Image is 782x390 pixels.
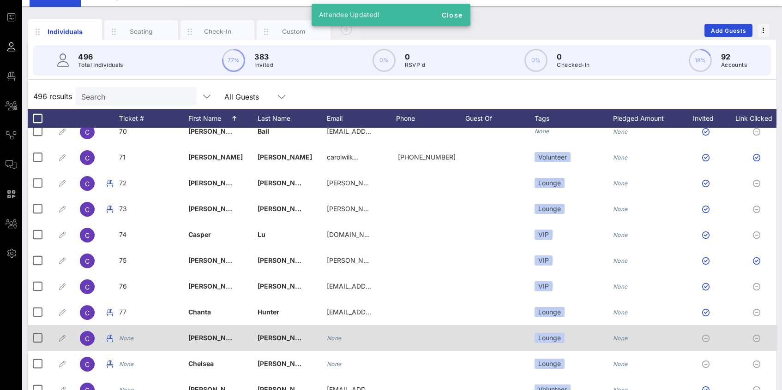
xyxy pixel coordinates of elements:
button: Add Guests [704,24,752,37]
span: C [85,231,90,239]
span: [PERSON_NAME] [188,282,243,290]
span: [DOMAIN_NAME][EMAIL_ADDRESS][DOMAIN_NAME] [327,230,492,238]
span: [EMAIL_ADDRESS][DOMAIN_NAME] [327,282,438,290]
div: Last Name [258,109,327,128]
span: C [85,206,90,213]
span: Chelsea [188,360,214,367]
div: VIP [535,255,553,266]
p: Invited [254,60,273,70]
div: Ticket # [119,109,188,128]
i: None [613,206,628,213]
i: None [613,283,628,290]
span: [PERSON_NAME] [258,360,312,367]
span: C [85,283,90,291]
i: None [535,128,549,135]
span: [PERSON_NAME] [188,205,243,213]
span: [PERSON_NAME] [258,205,312,213]
span: 71 [119,153,126,161]
p: 0 [405,51,426,62]
span: Add Guests [710,27,747,34]
div: Email [327,109,396,128]
i: None [613,257,628,264]
div: Guest Of [465,109,535,128]
span: [PERSON_NAME] [188,256,243,264]
div: Lounge [535,178,565,188]
span: [PERSON_NAME] [188,127,243,135]
span: [PERSON_NAME][EMAIL_ADDRESS][PERSON_NAME][DOMAIN_NAME] [327,205,544,213]
div: VIP [535,281,553,291]
i: None [613,335,628,342]
span: 75 [119,256,126,264]
span: C [85,257,90,265]
span: [EMAIL_ADDRESS][DOMAIN_NAME] [327,308,438,316]
div: All Guests [224,93,259,101]
span: Casper [188,230,211,238]
i: None [613,360,628,367]
div: Lounge [535,333,565,343]
div: Check-In [197,27,238,36]
p: 383 [254,51,273,62]
div: Lounge [535,359,565,369]
p: 92 [721,51,747,62]
span: C [85,309,90,317]
p: carolwilk… [327,144,359,170]
span: [PERSON_NAME] [258,282,312,290]
span: Hunter [258,308,279,316]
p: Checked-In [557,60,590,70]
span: [PERSON_NAME][EMAIL_ADDRESS][PERSON_NAME][PERSON_NAME][DOMAIN_NAME] [327,179,597,187]
div: Lounge [535,204,565,214]
i: None [613,309,628,316]
p: RSVP`d [405,60,426,70]
div: Individuals [45,27,86,36]
div: All Guests [219,87,293,106]
div: First Name [188,109,258,128]
i: None [613,128,628,135]
p: 0 [557,51,590,62]
div: Phone [396,109,465,128]
span: C [85,128,90,136]
div: Pledged Amount [613,109,682,128]
span: 77 [119,308,126,316]
span: Close [441,11,463,19]
div: Custom [273,27,314,36]
span: [EMAIL_ADDRESS][DOMAIN_NAME] [327,127,438,135]
span: +17023550130 [398,153,456,161]
span: [PERSON_NAME] [258,179,312,187]
span: [PERSON_NAME] [258,256,312,264]
span: C [85,360,90,368]
div: VIP [535,230,553,240]
span: Lu [258,230,265,238]
i: None [613,231,628,238]
span: [PERSON_NAME] [188,334,243,342]
p: 496 [78,51,123,62]
span: 70 [119,127,127,135]
span: C [85,154,90,162]
span: 496 results [33,91,72,102]
button: Close [437,6,467,23]
i: None [327,360,342,367]
span: 72 [119,179,127,187]
p: Accounts [721,60,747,70]
span: 76 [119,282,127,290]
span: 73 [119,205,127,213]
span: [PERSON_NAME] [258,334,312,342]
span: 74 [119,230,126,238]
div: Volunteer [535,152,571,162]
i: None [613,180,628,187]
i: None [613,154,628,161]
span: Attendee Updated! [319,11,379,18]
span: C [85,335,90,343]
div: Lounge [535,307,565,317]
span: Chanta [188,308,211,316]
div: Invited [682,109,733,128]
p: Total Individuals [78,60,123,70]
i: None [327,335,342,342]
span: [PERSON_NAME] [188,179,243,187]
span: [PERSON_NAME] [258,153,312,161]
i: None [119,360,134,367]
i: None [119,335,134,342]
div: Tags [535,109,613,128]
span: C [85,180,90,188]
div: Seating [121,27,162,36]
span: Bail [258,127,269,135]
